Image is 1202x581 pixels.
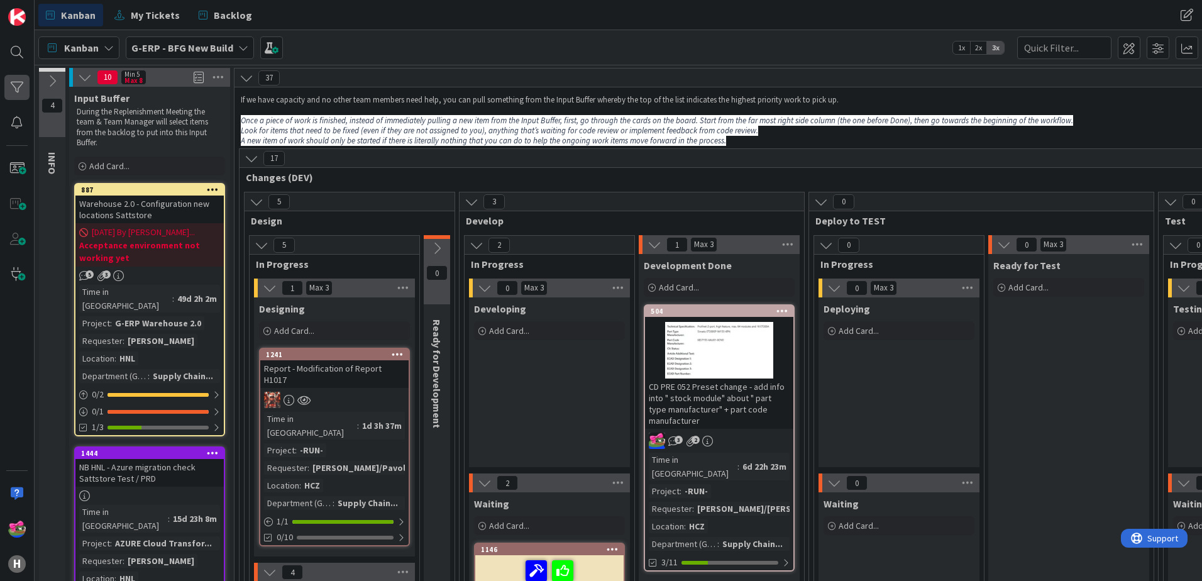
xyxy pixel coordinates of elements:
[426,265,448,280] span: 0
[466,214,788,227] span: Develop
[241,115,1073,126] em: Once a piece of work is finished, instead of immediately pulling a new item from the Input Buffer...
[264,412,357,440] div: Time in [GEOGRAPHIC_DATA]
[649,433,665,449] img: JK
[681,484,711,498] div: -RUN-
[110,536,112,550] span: :
[268,194,290,209] span: 5
[110,316,112,330] span: :
[334,496,401,510] div: Supply Chain...
[74,92,130,104] span: Input Buffer
[79,285,172,313] div: Time in [GEOGRAPHIC_DATA]
[666,237,688,252] span: 1
[431,319,443,428] span: Ready for Development
[488,238,510,253] span: 2
[92,405,104,418] span: 0 / 1
[148,369,150,383] span: :
[102,270,111,279] span: 3
[256,258,404,270] span: In Progress
[719,537,786,551] div: Supply Chain...
[81,449,224,458] div: 1444
[481,545,624,554] div: 1146
[112,536,215,550] div: AZURE Cloud Transfor...
[266,350,409,359] div: 1241
[475,544,624,555] div: 1146
[79,239,220,264] b: Acceptance environment not working yet
[274,325,314,336] span: Add Card...
[838,238,859,253] span: 0
[75,184,224,196] div: 887
[489,520,529,531] span: Add Card...
[692,436,700,444] span: 2
[299,479,301,492] span: :
[259,348,410,546] a: 1241Report - Modification of Report H1017JKTime in [GEOGRAPHIC_DATA]:1d 3h 37mProject:-RUN-Reques...
[8,520,26,538] img: JK
[79,351,114,365] div: Location
[357,419,359,433] span: :
[680,484,681,498] span: :
[659,282,699,293] span: Add Card...
[81,185,224,194] div: 887
[739,460,790,473] div: 6d 22h 23m
[131,41,233,54] b: G-ERP - BFG New Build
[644,304,795,572] a: 504CD PRE 052 Preset change - add info into " stock module" about " part type manufacturer" + par...
[77,107,223,148] p: During the Replenishment Meeting the team & Team Manager will select items from the backlog to pu...
[684,519,686,533] span: :
[497,475,518,490] span: 2
[333,496,334,510] span: :
[297,443,326,457] div: -RUN-
[649,453,737,480] div: Time in [GEOGRAPHIC_DATA]
[75,387,224,402] div: 0/2
[92,421,104,434] span: 1/3
[737,460,739,473] span: :
[263,151,285,166] span: 17
[74,183,225,436] a: 887Warehouse 2.0 - Configuration new locations Sattstore[DATE] By [PERSON_NAME]...Acceptance envi...
[259,302,305,315] span: Designing
[309,461,416,475] div: [PERSON_NAME]/Pavol...
[241,135,726,146] em: A new item of work should only be started if there is literally nothing that you can do to help t...
[649,537,717,551] div: Department (G-ERP)
[282,280,303,296] span: 1
[131,8,180,23] span: My Tickets
[260,392,409,408] div: JK
[8,8,26,26] img: Visit kanbanzone.com
[645,306,793,429] div: 504CD PRE 052 Preset change - add info into " stock module" about " part type manufacturer" + par...
[97,70,118,85] span: 10
[471,258,619,270] span: In Progress
[874,285,893,291] div: Max 3
[107,4,187,26] a: My Tickets
[123,334,124,348] span: :
[717,537,719,551] span: :
[89,160,130,172] span: Add Card...
[264,496,333,510] div: Department (G-ERP)
[92,388,104,401] span: 0 / 2
[241,125,758,136] em: Look for items that need to be fixed (even if they are not assigned to you), anything that’s wait...
[953,41,970,54] span: 1x
[124,71,140,77] div: Min 5
[214,8,252,23] span: Backlog
[483,194,505,209] span: 3
[38,4,103,26] a: Kanban
[79,505,168,533] div: Time in [GEOGRAPHIC_DATA]
[26,2,57,17] span: Support
[474,497,509,510] span: Waiting
[645,433,793,449] div: JK
[174,292,220,306] div: 49d 2h 2m
[846,280,868,296] span: 0
[987,41,1004,54] span: 3x
[168,512,170,526] span: :
[273,238,295,253] span: 5
[124,554,197,568] div: [PERSON_NAME]
[839,520,879,531] span: Add Card...
[309,285,329,291] div: Max 3
[123,554,124,568] span: :
[170,512,220,526] div: 15d 23h 8m
[260,349,409,388] div: 1241Report - Modification of Report H1017
[172,292,174,306] span: :
[301,479,323,492] div: HCZ
[820,258,968,270] span: In Progress
[824,302,870,315] span: Deploying
[815,214,1138,227] span: Deploy to TEST
[694,241,714,248] div: Max 3
[1008,282,1049,293] span: Add Card...
[675,436,683,444] span: 3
